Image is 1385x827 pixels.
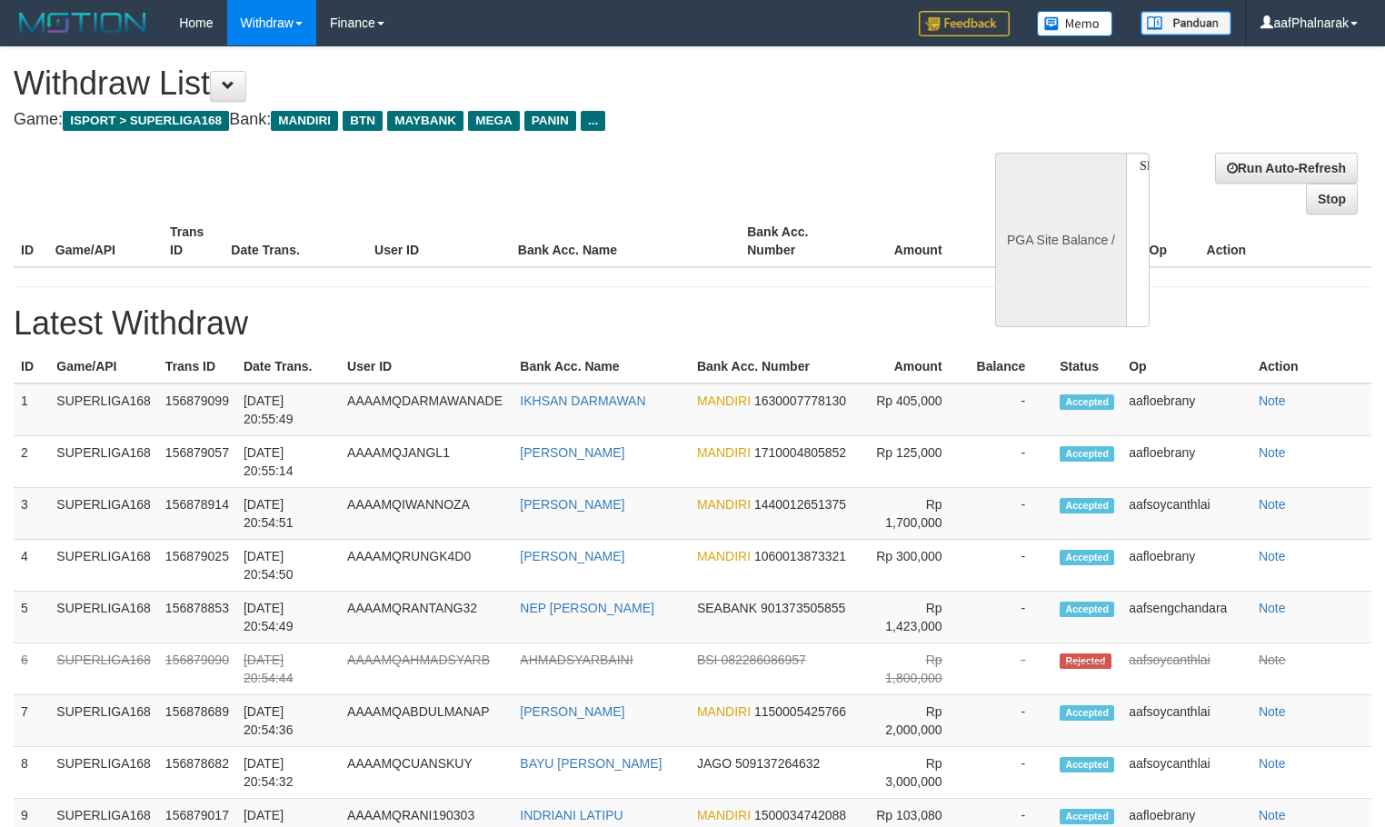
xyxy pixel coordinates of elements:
[1060,705,1114,721] span: Accepted
[697,653,718,667] span: BSI
[919,11,1010,36] img: Feedback.jpg
[520,808,623,822] a: INDRIANI LATIPU
[970,488,1053,540] td: -
[1142,215,1200,267] th: Op
[520,653,633,667] a: AHMADSYARBAINI
[970,540,1053,592] td: -
[236,488,340,540] td: [DATE] 20:54:51
[511,215,740,267] th: Bank Acc. Name
[970,747,1053,799] td: -
[236,592,340,643] td: [DATE] 20:54:49
[1259,808,1286,822] a: Note
[735,756,820,771] span: 509137264632
[581,111,605,131] span: ...
[754,394,846,408] span: 1630007778130
[158,695,236,747] td: 156878689
[1121,350,1251,384] th: Op
[1259,601,1286,615] a: Note
[1259,445,1286,460] a: Note
[224,215,367,267] th: Date Trans.
[520,497,624,512] a: [PERSON_NAME]
[1215,153,1358,184] a: Run Auto-Refresh
[14,384,49,436] td: 1
[49,540,158,592] td: SUPERLIGA168
[1259,653,1286,667] a: Note
[970,215,1075,267] th: Balance
[761,601,845,615] span: 901373505855
[864,592,970,643] td: Rp 1,423,000
[1121,592,1251,643] td: aafsengchandara
[697,497,751,512] span: MANDIRI
[158,540,236,592] td: 156879025
[236,384,340,436] td: [DATE] 20:55:49
[14,592,49,643] td: 5
[14,111,905,129] h4: Game: Bank:
[520,756,662,771] a: BAYU [PERSON_NAME]
[864,695,970,747] td: Rp 2,000,000
[754,704,846,719] span: 1150005425766
[340,350,513,384] th: User ID
[970,436,1053,488] td: -
[970,384,1053,436] td: -
[1141,11,1231,35] img: panduan.png
[14,350,49,384] th: ID
[340,695,513,747] td: AAAAMQABDULMANAP
[14,540,49,592] td: 4
[236,695,340,747] td: [DATE] 20:54:36
[1121,540,1251,592] td: aafloebrany
[864,350,970,384] th: Amount
[343,111,383,131] span: BTN
[1121,643,1251,695] td: aafsoycanthlai
[49,643,158,695] td: SUPERLIGA168
[721,653,805,667] span: 082286086957
[513,350,690,384] th: Bank Acc. Name
[158,643,236,695] td: 156879090
[1060,394,1114,410] span: Accepted
[1037,11,1113,36] img: Button%20Memo.svg
[49,384,158,436] td: SUPERLIGA168
[14,305,1371,342] h1: Latest Withdraw
[1060,550,1114,565] span: Accepted
[1060,809,1114,824] span: Accepted
[1060,602,1114,617] span: Accepted
[49,695,158,747] td: SUPERLIGA168
[754,549,846,563] span: 1060013873321
[697,704,751,719] span: MANDIRI
[864,488,970,540] td: Rp 1,700,000
[158,488,236,540] td: 156878914
[1052,350,1121,384] th: Status
[158,592,236,643] td: 156878853
[520,445,624,460] a: [PERSON_NAME]
[1060,757,1114,772] span: Accepted
[1121,488,1251,540] td: aafsoycanthlai
[1121,747,1251,799] td: aafsoycanthlai
[468,111,520,131] span: MEGA
[236,747,340,799] td: [DATE] 20:54:32
[14,747,49,799] td: 8
[697,756,732,771] span: JAGO
[697,808,751,822] span: MANDIRI
[236,540,340,592] td: [DATE] 20:54:50
[1121,384,1251,436] td: aafloebrany
[754,497,846,512] span: 1440012651375
[1259,394,1286,408] a: Note
[49,350,158,384] th: Game/API
[1060,498,1114,513] span: Accepted
[340,540,513,592] td: AAAAMQRUNGK4D0
[970,643,1053,695] td: -
[1306,184,1358,214] a: Stop
[520,394,645,408] a: IKHSAN DARMAWAN
[697,549,751,563] span: MANDIRI
[14,643,49,695] td: 6
[754,445,846,460] span: 1710004805852
[1259,549,1286,563] a: Note
[158,384,236,436] td: 156879099
[49,592,158,643] td: SUPERLIGA168
[520,704,624,719] a: [PERSON_NAME]
[970,695,1053,747] td: -
[1200,215,1371,267] th: Action
[1121,695,1251,747] td: aafsoycanthlai
[697,394,751,408] span: MANDIRI
[158,350,236,384] th: Trans ID
[864,747,970,799] td: Rp 3,000,000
